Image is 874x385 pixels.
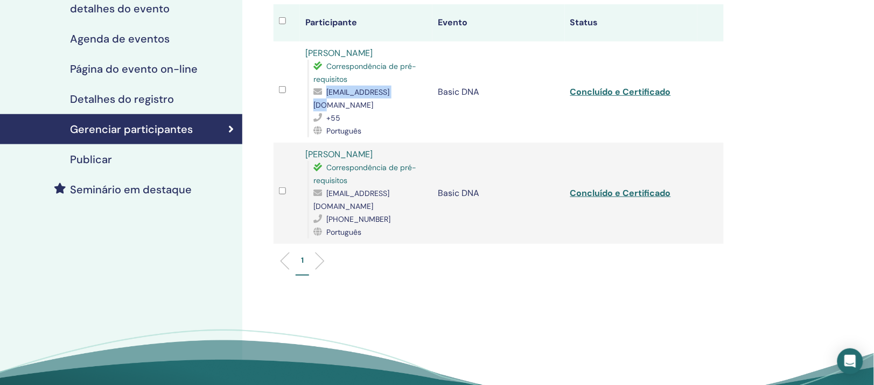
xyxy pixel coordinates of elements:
[305,47,373,59] a: [PERSON_NAME]
[570,86,671,97] a: Concluído e Certificado
[326,227,361,237] span: Português
[70,93,174,106] h4: Detalhes do registro
[432,143,565,244] td: Basic DNA
[70,2,170,15] h4: detalhes do evento
[432,4,565,41] th: Evento
[313,163,416,185] span: Correspondência de pré-requisitos
[70,32,170,45] h4: Agenda de eventos
[70,183,192,196] h4: Seminário em destaque
[326,214,390,224] span: [PHONE_NUMBER]
[565,4,697,41] th: Status
[70,62,198,75] h4: Página do evento on-line
[313,87,389,110] span: [EMAIL_ADDRESS][DOMAIN_NAME]
[70,153,112,166] h4: Publicar
[313,188,389,211] span: [EMAIL_ADDRESS][DOMAIN_NAME]
[570,187,671,199] a: Concluído e Certificado
[301,255,304,266] p: 1
[300,4,432,41] th: Participante
[837,348,863,374] div: Open Intercom Messenger
[326,113,340,123] span: +55
[305,149,373,160] a: [PERSON_NAME]
[313,61,416,84] span: Correspondência de pré-requisitos
[432,41,565,143] td: Basic DNA
[326,126,361,136] span: Português
[70,123,193,136] h4: Gerenciar participantes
